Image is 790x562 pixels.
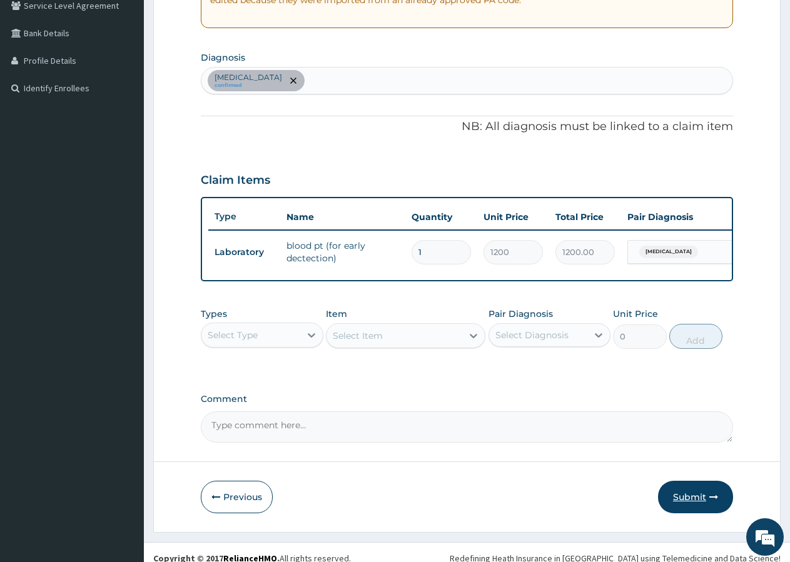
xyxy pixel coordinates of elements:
[201,51,245,64] label: Diagnosis
[215,73,282,83] p: [MEDICAL_DATA]
[326,308,347,320] label: Item
[658,481,733,513] button: Submit
[208,329,258,341] div: Select Type
[639,246,698,258] span: [MEDICAL_DATA]
[73,158,173,284] span: We're online!
[208,241,280,264] td: Laboratory
[6,341,238,385] textarea: Type your message and hit 'Enter'
[201,174,270,188] h3: Claim Items
[208,205,280,228] th: Type
[201,309,227,319] label: Types
[215,83,282,89] small: confirmed
[621,204,759,229] th: Pair Diagnosis
[477,204,549,229] th: Unit Price
[201,394,733,404] label: Comment
[613,308,658,320] label: Unit Price
[288,75,299,86] span: remove selection option
[280,204,405,229] th: Name
[495,329,569,341] div: Select Diagnosis
[23,63,51,94] img: d_794563401_company_1708531726252_794563401
[65,70,210,86] div: Chat with us now
[205,6,235,36] div: Minimize live chat window
[405,204,477,229] th: Quantity
[549,204,621,229] th: Total Price
[201,481,273,513] button: Previous
[489,308,553,320] label: Pair Diagnosis
[280,233,405,271] td: blood pt (for early dectection)
[201,119,733,135] p: NB: All diagnosis must be linked to a claim item
[669,324,722,349] button: Add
